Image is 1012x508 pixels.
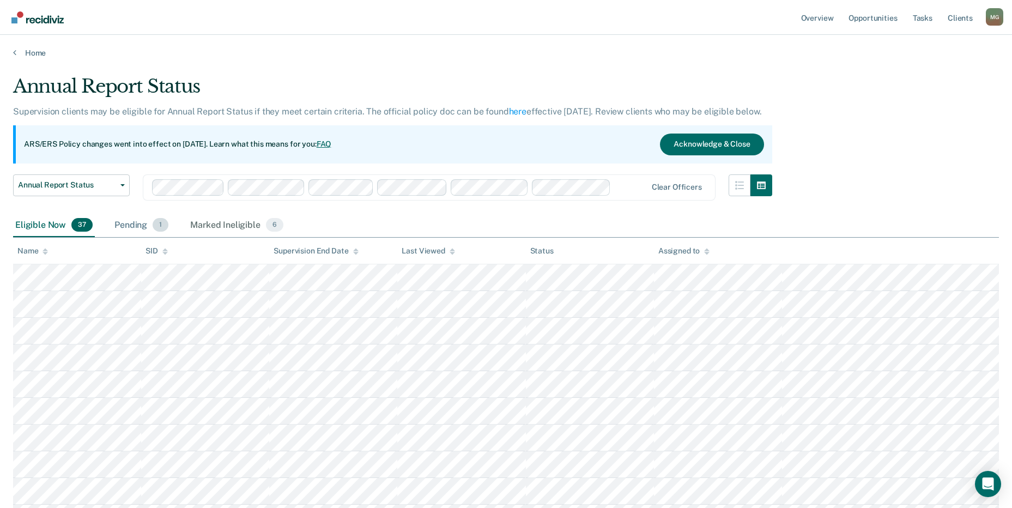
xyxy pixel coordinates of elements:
div: M G [986,8,1003,26]
div: Marked Ineligible6 [188,214,286,238]
div: Pending1 [112,214,171,238]
div: Supervision End Date [274,246,358,256]
div: Status [530,246,554,256]
div: Annual Report Status [13,75,772,106]
span: Annual Report Status [18,180,116,190]
div: Open Intercom Messenger [975,471,1001,497]
div: Eligible Now37 [13,214,95,238]
span: 1 [153,218,168,232]
button: Annual Report Status [13,174,130,196]
a: Home [13,48,999,58]
div: Clear officers [652,183,702,192]
a: here [509,106,526,117]
img: Recidiviz [11,11,64,23]
span: 37 [71,218,93,232]
button: Profile dropdown button [986,8,1003,26]
div: Name [17,246,48,256]
button: Acknowledge & Close [660,134,763,155]
p: Supervision clients may be eligible for Annual Report Status if they meet certain criteria. The o... [13,106,761,117]
p: ARS/ERS Policy changes went into effect on [DATE]. Learn what this means for you: [24,139,331,150]
div: SID [146,246,168,256]
a: FAQ [317,140,332,148]
div: Assigned to [658,246,710,256]
span: 6 [266,218,283,232]
div: Last Viewed [402,246,455,256]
